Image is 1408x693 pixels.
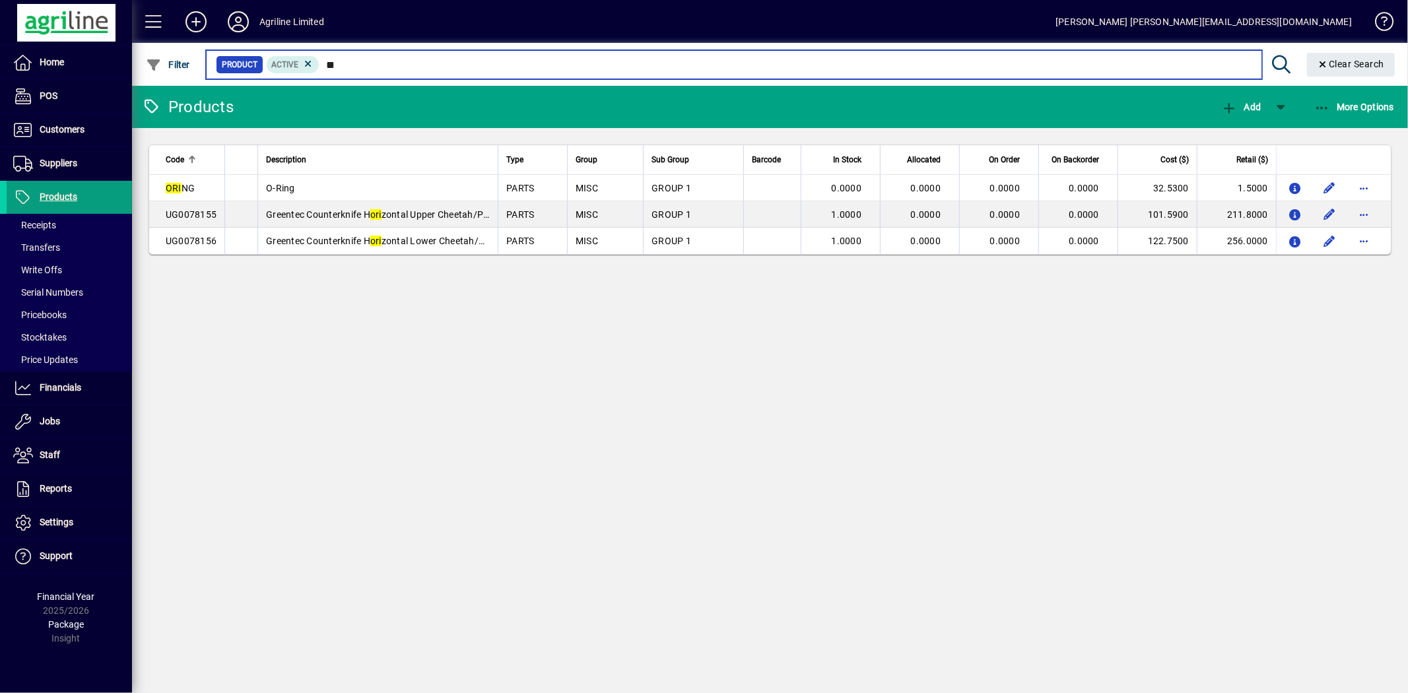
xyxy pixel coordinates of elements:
a: Staff [7,439,132,472]
td: 101.5900 [1118,201,1197,228]
a: POS [7,80,132,113]
span: Clear Search [1318,59,1385,69]
a: Suppliers [7,147,132,180]
mat-chip: Activation Status: Active [267,56,319,73]
span: Retail ($) [1236,152,1268,167]
a: Home [7,46,132,79]
span: Sub Group [652,152,689,167]
span: Description [266,152,306,167]
em: ori [370,236,382,246]
button: Edit [1319,204,1340,225]
a: Knowledge Base [1365,3,1391,46]
a: Price Updates [7,348,132,371]
a: Support [7,540,132,573]
span: In Stock [833,152,861,167]
div: [PERSON_NAME] [PERSON_NAME][EMAIL_ADDRESS][DOMAIN_NAME] [1056,11,1352,32]
span: PARTS [506,183,534,193]
span: Stocktakes [13,332,67,343]
td: 1.5000 [1197,175,1276,201]
button: More options [1353,204,1374,225]
div: Group [576,152,635,167]
span: 0.0000 [990,209,1021,220]
a: Serial Numbers [7,281,132,304]
a: Stocktakes [7,326,132,348]
span: MISC [576,209,598,220]
span: Add [1221,102,1261,112]
a: Jobs [7,405,132,438]
td: 122.7500 [1118,228,1197,254]
span: PARTS [506,209,534,220]
a: Reports [7,473,132,506]
td: 256.0000 [1197,228,1276,254]
span: On Order [989,152,1020,167]
span: Package [48,619,84,630]
span: Settings [40,517,73,527]
button: Clear [1307,53,1395,77]
span: MISC [576,183,598,193]
span: 0.0000 [911,236,941,246]
span: Greentec Counterknife H zontal Upper Cheetah/Piranha [266,209,511,220]
a: Pricebooks [7,304,132,326]
span: Customers [40,124,84,135]
div: Agriline Limited [259,11,324,32]
span: Active [272,60,299,69]
button: More options [1353,178,1374,199]
div: Code [166,152,217,167]
span: MISC [576,236,598,246]
div: Type [506,152,559,167]
span: Reports [40,483,72,494]
span: Barcode [752,152,781,167]
span: Group [576,152,597,167]
em: ORI [166,183,182,193]
span: GROUP 1 [652,209,691,220]
div: On Order [968,152,1032,167]
span: Code [166,152,184,167]
span: Type [506,152,523,167]
button: Edit [1319,230,1340,251]
span: Write Offs [13,265,62,275]
span: UG0078155 [166,209,217,220]
a: Financials [7,372,132,405]
span: 1.0000 [832,236,862,246]
span: GROUP 1 [652,183,691,193]
div: Products [142,96,234,117]
div: Sub Group [652,152,735,167]
span: Price Updates [13,354,78,365]
div: Barcode [752,152,793,167]
button: Profile [217,10,259,34]
div: On Backorder [1047,152,1111,167]
div: Description [266,152,490,167]
button: More options [1353,230,1374,251]
span: Support [40,550,73,561]
span: Allocated [907,152,941,167]
span: 0.0000 [1069,209,1100,220]
span: 0.0000 [1069,236,1100,246]
span: Product [222,58,257,71]
span: Receipts [13,220,56,230]
span: Filter [146,59,190,70]
span: POS [40,90,57,101]
em: ori [370,209,382,220]
span: Financials [40,382,81,393]
span: Transfers [13,242,60,253]
span: Pricebooks [13,310,67,320]
a: Write Offs [7,259,132,281]
button: Add [175,10,217,34]
a: Customers [7,114,132,147]
span: Products [40,191,77,202]
span: 0.0000 [990,183,1021,193]
span: Financial Year [38,591,95,602]
a: Receipts [7,214,132,236]
div: Allocated [888,152,953,167]
span: 0.0000 [990,236,1021,246]
span: More Options [1314,102,1395,112]
span: Cost ($) [1160,152,1189,167]
span: NG [166,183,195,193]
span: On Backorder [1052,152,1099,167]
span: Staff [40,449,60,460]
span: 0.0000 [1069,183,1100,193]
span: 0.0000 [911,183,941,193]
span: Greentec Counterknife H zontal Lower Cheetah/Piranha [266,236,512,246]
a: Settings [7,506,132,539]
td: 211.8000 [1197,201,1276,228]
